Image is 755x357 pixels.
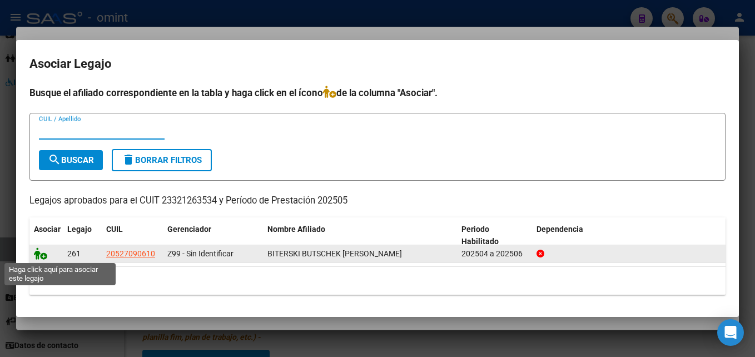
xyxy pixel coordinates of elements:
datatable-header-cell: Asociar [29,217,63,254]
h2: Asociar Legajo [29,53,726,75]
div: Open Intercom Messenger [717,319,744,346]
span: Gerenciador [167,225,211,234]
span: BITERSKI BUTSCHEK LIAM BENJAMIN [267,249,402,258]
datatable-header-cell: Periodo Habilitado [457,217,532,254]
datatable-header-cell: Gerenciador [163,217,263,254]
h4: Busque el afiliado correspondiente en la tabla y haga click en el ícono de la columna "Asociar". [29,86,726,100]
p: Legajos aprobados para el CUIT 23321263534 y Período de Prestación 202505 [29,194,726,208]
span: Buscar [48,155,94,165]
div: 1 registros [29,267,726,295]
datatable-header-cell: Dependencia [532,217,726,254]
button: Buscar [39,150,103,170]
mat-icon: search [48,153,61,166]
span: Asociar [34,225,61,234]
span: CUIL [106,225,123,234]
div: 202504 a 202506 [461,247,528,260]
datatable-header-cell: Legajo [63,217,102,254]
span: 261 [67,249,81,258]
span: Periodo Habilitado [461,225,499,246]
datatable-header-cell: Nombre Afiliado [263,217,457,254]
mat-icon: delete [122,153,135,166]
span: Legajo [67,225,92,234]
span: 20527090610 [106,249,155,258]
datatable-header-cell: CUIL [102,217,163,254]
span: Nombre Afiliado [267,225,325,234]
span: Borrar Filtros [122,155,202,165]
span: Dependencia [537,225,583,234]
span: Z99 - Sin Identificar [167,249,234,258]
button: Borrar Filtros [112,149,212,171]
